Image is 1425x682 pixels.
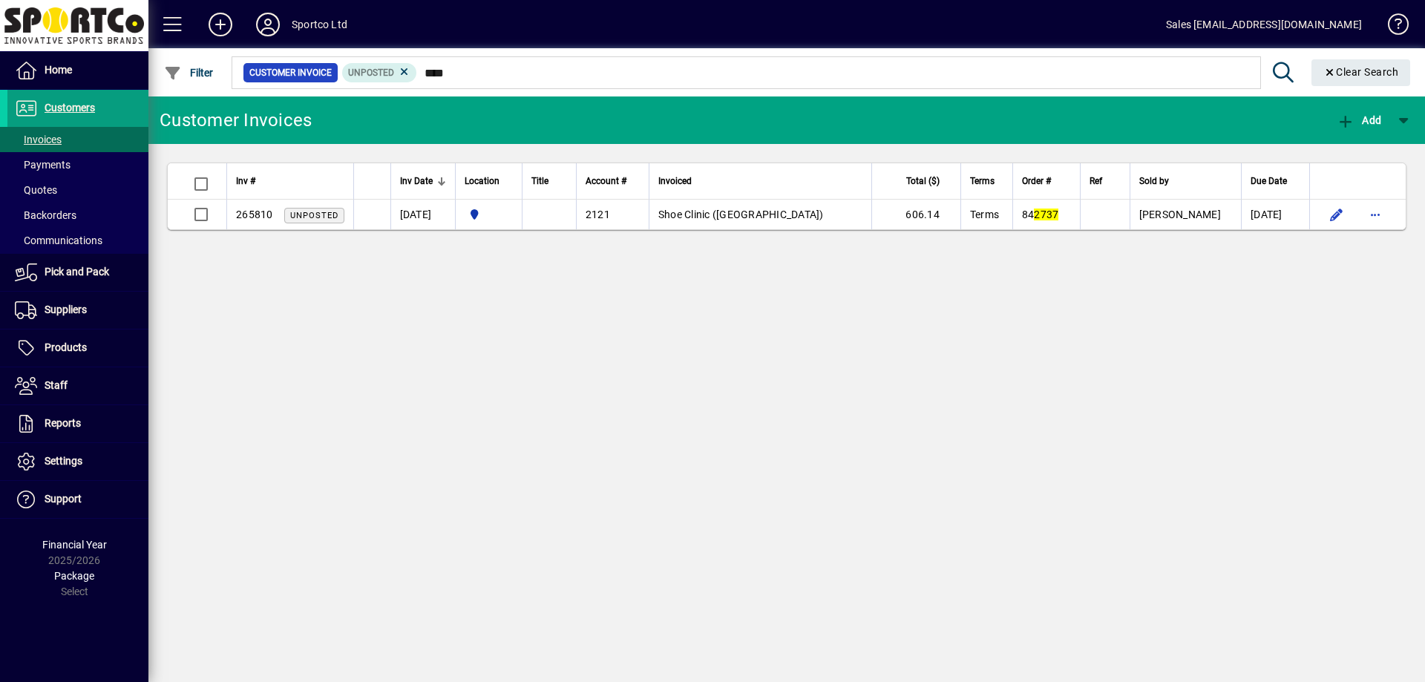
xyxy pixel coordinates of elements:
span: Products [45,341,87,353]
span: Filter [164,67,214,79]
div: Sales [EMAIL_ADDRESS][DOMAIN_NAME] [1166,13,1362,36]
span: Invoiced [658,173,692,189]
div: Location [465,173,513,189]
span: 265810 [236,209,273,220]
span: Financial Year [42,539,107,551]
span: 84 [1022,209,1059,220]
td: [DATE] [1241,200,1309,229]
div: Sportco Ltd [292,13,347,36]
div: Account # [586,173,640,189]
div: Inv Date [400,173,446,189]
span: Unposted [348,68,394,78]
span: Sold by [1139,173,1169,189]
a: Knowledge Base [1377,3,1406,51]
em: 2737 [1034,209,1058,220]
span: Package [54,570,94,582]
span: Clear Search [1323,66,1399,78]
span: Terms [970,173,995,189]
div: Customer Invoices [160,108,312,132]
a: Pick and Pack [7,254,148,291]
span: Settings [45,455,82,467]
span: Invoices [15,134,62,145]
span: Home [45,64,72,76]
div: Total ($) [881,173,953,189]
span: Support [45,493,82,505]
span: Customers [45,102,95,114]
a: Backorders [7,203,148,228]
mat-chip: Customer Invoice Status: Unposted [342,63,417,82]
button: Edit [1325,203,1349,226]
button: Profile [244,11,292,38]
button: Clear [1311,59,1411,86]
button: Add [1333,107,1385,134]
span: Backorders [15,209,76,221]
a: Invoices [7,127,148,152]
span: Quotes [15,184,57,196]
div: Order # [1022,173,1071,189]
a: Staff [7,367,148,404]
span: Communications [15,235,102,246]
span: Suppliers [45,304,87,315]
a: Home [7,52,148,89]
button: Add [197,11,244,38]
span: Account # [586,173,626,189]
a: Reports [7,405,148,442]
a: Products [7,329,148,367]
div: Title [531,173,567,189]
span: Order # [1022,173,1051,189]
span: Due Date [1251,173,1287,189]
span: Unposted [290,211,338,220]
span: Inv # [236,173,255,189]
a: Suppliers [7,292,148,329]
button: More options [1363,203,1387,226]
a: Support [7,481,148,518]
span: Pick and Pack [45,266,109,278]
a: Communications [7,228,148,253]
span: 2121 [586,209,610,220]
span: Ref [1090,173,1102,189]
span: Reports [45,417,81,429]
td: 606.14 [871,200,960,229]
span: Customer Invoice [249,65,332,80]
span: Title [531,173,548,189]
a: Quotes [7,177,148,203]
span: Total ($) [906,173,940,189]
a: Settings [7,443,148,480]
span: Inv Date [400,173,433,189]
span: Terms [970,209,999,220]
button: Filter [160,59,217,86]
div: Due Date [1251,173,1300,189]
div: Invoiced [658,173,862,189]
span: Add [1337,114,1381,126]
span: Staff [45,379,68,391]
a: Payments [7,152,148,177]
span: Shoe Clinic ([GEOGRAPHIC_DATA]) [658,209,824,220]
div: Sold by [1139,173,1232,189]
div: Ref [1090,173,1121,189]
span: Location [465,173,499,189]
td: [DATE] [390,200,455,229]
span: Payments [15,159,71,171]
span: Sportco Ltd Warehouse [465,206,513,223]
span: [PERSON_NAME] [1139,209,1221,220]
div: Inv # [236,173,344,189]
